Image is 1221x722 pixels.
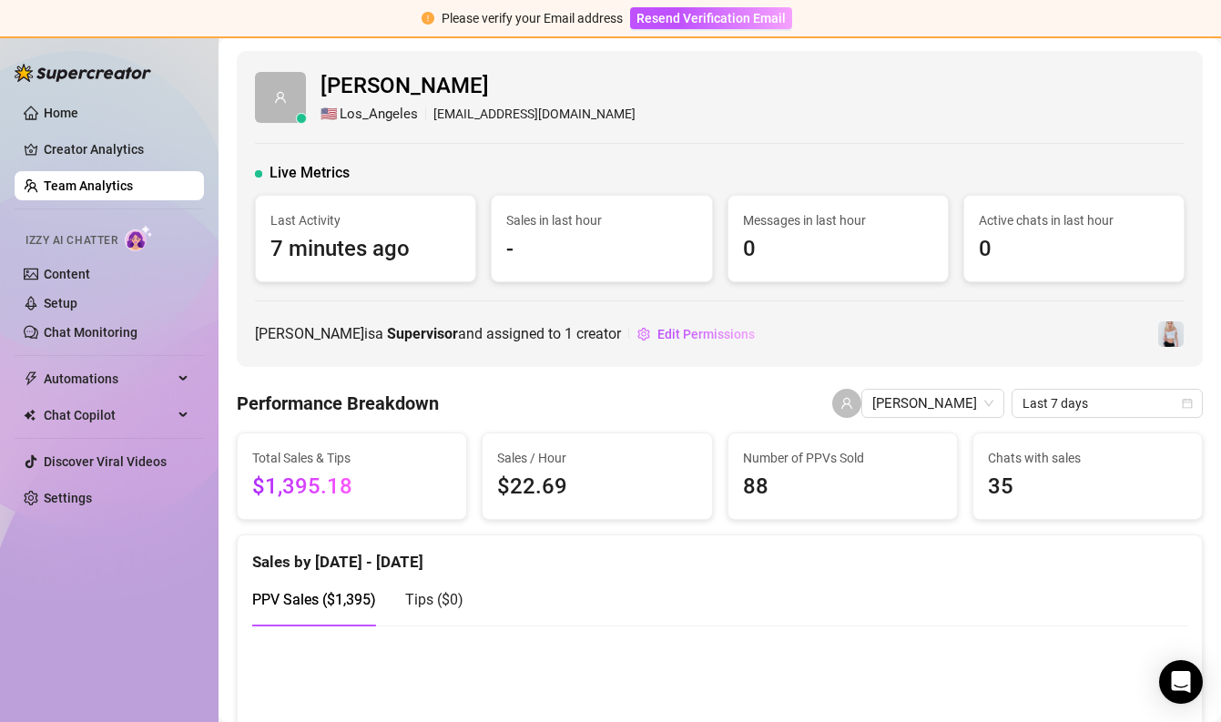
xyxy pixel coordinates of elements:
span: 1 [565,325,573,342]
a: Discover Viral Videos [44,454,167,469]
img: AI Chatter [125,225,153,251]
span: $22.69 [497,470,697,504]
span: Sales in last hour [506,210,697,230]
span: 🇺🇸 [321,104,338,126]
span: Number of PPVs Sold [743,448,942,468]
div: Sales by [DATE] - [DATE] [252,535,1187,575]
span: PPV Sales ( $1,395 ) [252,591,376,608]
span: Live Metrics [270,162,350,184]
div: Please verify your Email address [442,8,623,28]
span: [PERSON_NAME] is a and assigned to creator [255,322,621,345]
span: user [274,91,287,104]
img: logo-BBDzfeDw.svg [15,64,151,82]
span: 0 [979,232,1169,267]
span: Peiwen Wang [872,390,993,417]
img: Chanel [1158,321,1184,347]
span: 0 [743,232,933,267]
span: Resend Verification Email [636,11,786,25]
span: exclamation-circle [422,12,434,25]
span: Tips ( $0 ) [405,591,463,608]
span: Active chats in last hour [979,210,1169,230]
span: Last Activity [270,210,461,230]
b: Supervisor [387,325,458,342]
button: Edit Permissions [636,320,756,349]
span: Total Sales & Tips [252,448,452,468]
a: Home [44,106,78,120]
span: $1,395.18 [252,470,452,504]
span: Chat Copilot [44,401,173,430]
span: Izzy AI Chatter [25,232,117,249]
span: 88 [743,470,942,504]
span: - [506,232,697,267]
span: calendar [1182,398,1193,409]
span: Edit Permissions [657,327,755,341]
span: [PERSON_NAME] [321,69,636,104]
h4: Performance Breakdown [237,391,439,416]
a: Setup [44,296,77,310]
span: 35 [988,470,1187,504]
img: Chat Copilot [24,409,36,422]
span: setting [637,328,650,341]
span: user [840,397,853,410]
span: Sales / Hour [497,448,697,468]
span: Last 7 days [1023,390,1192,417]
button: Resend Verification Email [630,7,792,29]
div: [EMAIL_ADDRESS][DOMAIN_NAME] [321,104,636,126]
a: Content [44,267,90,281]
a: Settings [44,491,92,505]
span: Los_Angeles [340,104,418,126]
div: Open Intercom Messenger [1159,660,1203,704]
span: Chats with sales [988,448,1187,468]
span: thunderbolt [24,371,38,386]
span: Messages in last hour [743,210,933,230]
a: Creator Analytics [44,135,189,164]
span: Automations [44,364,173,393]
a: Team Analytics [44,178,133,193]
a: Chat Monitoring [44,325,137,340]
span: 7 minutes ago [270,232,461,267]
